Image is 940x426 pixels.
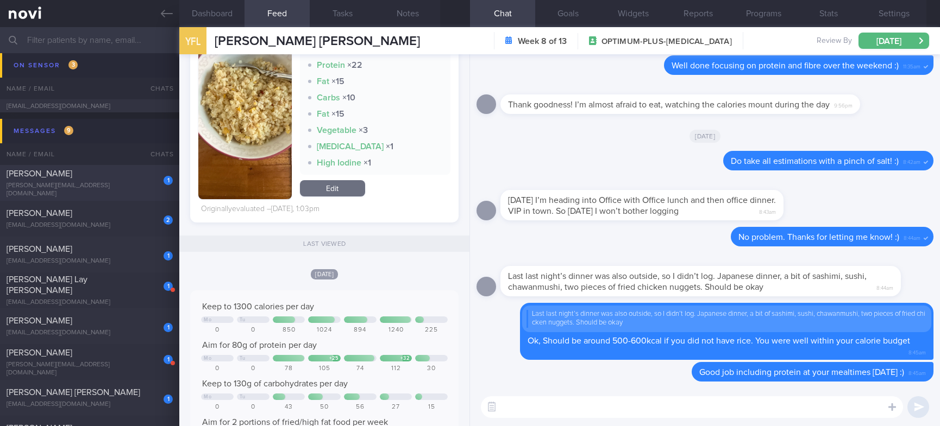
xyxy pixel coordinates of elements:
div: Tu [240,317,245,323]
span: Good job including protein at your mealtimes [DATE] :) [699,368,904,377]
span: [PERSON_NAME] [PERSON_NAME] [7,388,140,397]
div: Mo [204,394,211,400]
span: Koh Quee Boon ([PERSON_NAME]) [7,79,139,88]
strong: × 15 [331,110,344,118]
strong: × 22 [347,61,362,69]
div: [EMAIL_ADDRESS][DOMAIN_NAME] [7,298,173,307]
span: Last last night’s dinner was also outside, so I didn’t log. Japanese dinner, a bit of sashimi, su... [508,272,867,291]
strong: Protein [317,61,345,69]
span: [PERSON_NAME] [7,209,72,218]
div: 105 [308,365,341,373]
div: 50 [308,403,341,411]
div: 2 [164,215,173,225]
span: Thank goodness! I’m almost afraid to eat, watching the calories mount during the day [508,100,830,109]
div: Originally evaluated – [DATE], 1:03pm [201,205,319,214]
div: Tu [240,355,245,361]
div: 15 [415,403,448,411]
span: [PERSON_NAME] [7,245,72,253]
span: Do take all estimations with a pinch of salt! :) [731,157,899,166]
strong: × 10 [342,93,355,102]
span: [PERSON_NAME] [7,169,72,178]
div: 1240 [380,326,412,334]
div: 850 [273,326,305,334]
div: 56 [344,403,377,411]
div: + 32 [400,355,410,361]
div: 1024 [308,326,341,334]
strong: × 3 [359,126,368,135]
div: 1 [164,282,173,291]
div: 0 [201,326,234,334]
div: 1 [164,323,173,332]
span: [PERSON_NAME] [PERSON_NAME] [7,49,140,58]
div: + 25 [329,355,339,361]
div: 225 [415,326,448,334]
div: YFL [177,21,209,62]
span: Review By [817,36,852,46]
div: Messages [11,124,76,138]
strong: × 1 [386,142,393,151]
div: 27 [380,403,412,411]
div: [PERSON_NAME][EMAIL_ADDRESS][DOMAIN_NAME] [7,182,173,198]
strong: Carbs [317,93,340,102]
span: 8:44am [904,232,920,242]
span: Keep to 1300 calories per day [202,302,314,311]
button: [DATE] [858,33,929,49]
span: Well done focusing on protein and fibre over the weekend :) [672,61,899,70]
strong: × 15 [331,77,344,86]
span: [PERSON_NAME] [7,316,72,325]
span: VIP in town. So [DATE] I won’t bother logging [508,207,679,215]
span: 8:44am [876,282,893,292]
div: Mo [204,355,211,361]
span: 11:35am [903,60,920,71]
div: [EMAIL_ADDRESS][DOMAIN_NAME] [7,329,173,337]
div: 43 [273,403,305,411]
span: 9 [64,126,73,135]
span: Ok, Should be around 500-600kcal if you did not have rice. You were well within your calorie budget [528,336,910,345]
div: 0 [201,365,234,373]
div: 1 [164,355,173,364]
div: Last viewed [179,236,469,252]
span: [PERSON_NAME] Lay [PERSON_NAME] [7,275,87,295]
span: Keep to 130g of carbohydrates per day [202,379,348,388]
span: No problem. Thanks for letting me know! :) [738,233,899,241]
div: 0 [237,403,270,411]
span: OPTIMUM-PLUS-[MEDICAL_DATA] [601,36,732,47]
strong: Fat [317,77,329,86]
span: 8:45am [908,346,926,357]
strong: Fat [317,110,329,118]
div: [EMAIL_ADDRESS][DOMAIN_NAME] [7,61,173,69]
span: [DATE] I’m heading into Office with Office lunch and then office dinner. [508,196,776,205]
div: 894 [344,326,377,334]
div: 0 [201,403,234,411]
div: [EMAIL_ADDRESS][DOMAIN_NAME] [7,400,173,409]
div: [EMAIL_ADDRESS][DOMAIN_NAME] [7,103,173,111]
span: [DATE] [690,130,720,143]
div: 1 [164,176,173,185]
div: 112 [380,365,412,373]
a: Edit [300,180,365,196]
span: [DATE] [311,269,338,279]
div: Mo [204,317,211,323]
div: Last last night’s dinner was also outside, so I didn’t log. Japanese dinner, a bit of sashimi, su... [527,310,927,328]
div: [EMAIL_ADDRESS][DOMAIN_NAME] [7,257,173,265]
div: Tu [240,394,245,400]
div: 0 [237,365,270,373]
img: 1 and 1/ half cup of cauliflower fried rice with canned salmon and egg [198,2,291,199]
strong: [MEDICAL_DATA] [317,142,384,151]
strong: Week 8 of 13 [518,36,567,47]
span: [PERSON_NAME] [PERSON_NAME] [215,35,420,48]
div: 30 [415,365,448,373]
div: [EMAIL_ADDRESS][DOMAIN_NAME] [7,221,173,230]
span: 9:56pm [834,99,853,110]
strong: High Iodine [317,158,361,167]
span: 8:43am [759,206,776,216]
div: [PERSON_NAME][EMAIL_ADDRESS][DOMAIN_NAME] [7,361,173,377]
div: 78 [273,365,305,373]
div: 1 [164,395,173,404]
div: 0 [237,326,270,334]
span: [PERSON_NAME] [7,348,72,357]
span: 8:42am [903,156,920,166]
span: 8:45am [908,367,926,377]
div: Chats [136,143,179,165]
div: 74 [344,365,377,373]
